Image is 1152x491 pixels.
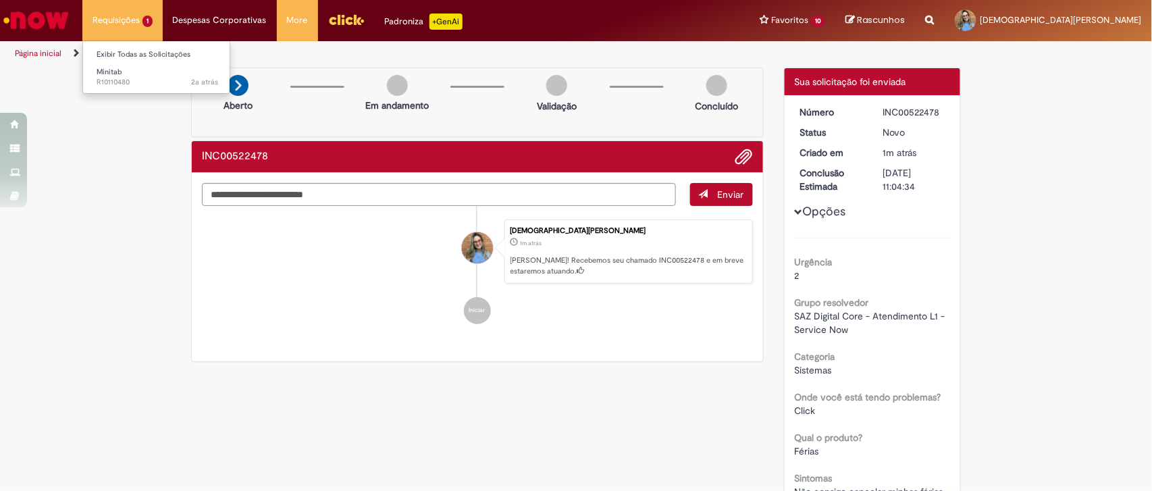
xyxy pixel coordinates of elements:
div: Padroniza [385,14,463,30]
span: Sua solicitação foi enviada [795,76,906,88]
b: Urgência [795,256,833,268]
time: 01/09/2025 10:04:34 [883,147,916,159]
span: Enviar [718,188,744,201]
div: [DATE] 11:04:34 [883,166,945,193]
dt: Número [790,105,873,119]
b: Sintomas [795,472,833,484]
p: +GenAi [429,14,463,30]
img: ServiceNow [1,7,71,34]
span: 2 [795,269,800,282]
span: 1m atrás [521,239,542,247]
p: Em andamento [366,99,429,112]
span: Despesas Corporativas [173,14,267,27]
p: Aberto [224,99,253,112]
textarea: Digite sua mensagem aqui... [202,183,676,206]
b: Grupo resolvedor [795,296,869,309]
span: 10 [811,16,825,27]
span: Sistemas [795,364,832,376]
a: Rascunhos [845,14,906,27]
span: Minitab [97,67,122,77]
div: [DEMOGRAPHIC_DATA][PERSON_NAME] [510,227,745,235]
span: Requisições [93,14,140,27]
span: More [287,14,308,27]
time: 30/06/2023 12:00:12 [191,77,218,87]
li: Thais Wilhelm Caldas [202,219,753,284]
span: R10110480 [97,77,218,88]
div: 01/09/2025 10:04:34 [883,146,945,159]
ul: Trilhas de página [10,41,758,66]
div: INC00522478 [883,105,945,119]
img: img-circle-grey.png [546,75,567,96]
img: img-circle-grey.png [387,75,408,96]
span: Favoritos [771,14,808,27]
img: click_logo_yellow_360x200.png [328,9,365,30]
p: Validação [537,99,577,113]
ul: Histórico de tíquete [202,206,753,338]
span: 1 [142,16,153,27]
dt: Status [790,126,873,139]
p: Concluído [695,99,738,113]
ul: Requisições [82,41,230,94]
button: Enviar [690,183,753,206]
b: Categoria [795,351,835,363]
a: Aberto R10110480 : Minitab [83,65,232,90]
h2: INC00522478 Histórico de tíquete [202,151,268,163]
dt: Criado em [790,146,873,159]
a: Exibir Todas as Solicitações [83,47,232,62]
dt: Conclusão Estimada [790,166,873,193]
a: Página inicial [15,48,61,59]
span: 1m atrás [883,147,916,159]
span: [DEMOGRAPHIC_DATA][PERSON_NAME] [980,14,1142,26]
p: [PERSON_NAME]! Recebemos seu chamado INC00522478 e em breve estaremos atuando. [510,255,745,276]
b: Onde você está tendo problemas? [795,391,941,403]
div: Novo [883,126,945,139]
button: Adicionar anexos [735,148,753,165]
span: Rascunhos [857,14,906,26]
span: Férias [795,445,819,457]
div: Thais Wilhelm Caldas [462,232,493,263]
span: 2a atrás [191,77,218,87]
time: 01/09/2025 10:04:34 [521,239,542,247]
span: Click [795,405,816,417]
b: Qual o produto? [795,432,863,444]
img: arrow-next.png [228,75,248,96]
img: img-circle-grey.png [706,75,727,96]
span: SAZ Digital Core - Atendimento L1 - Service Now [795,310,948,336]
